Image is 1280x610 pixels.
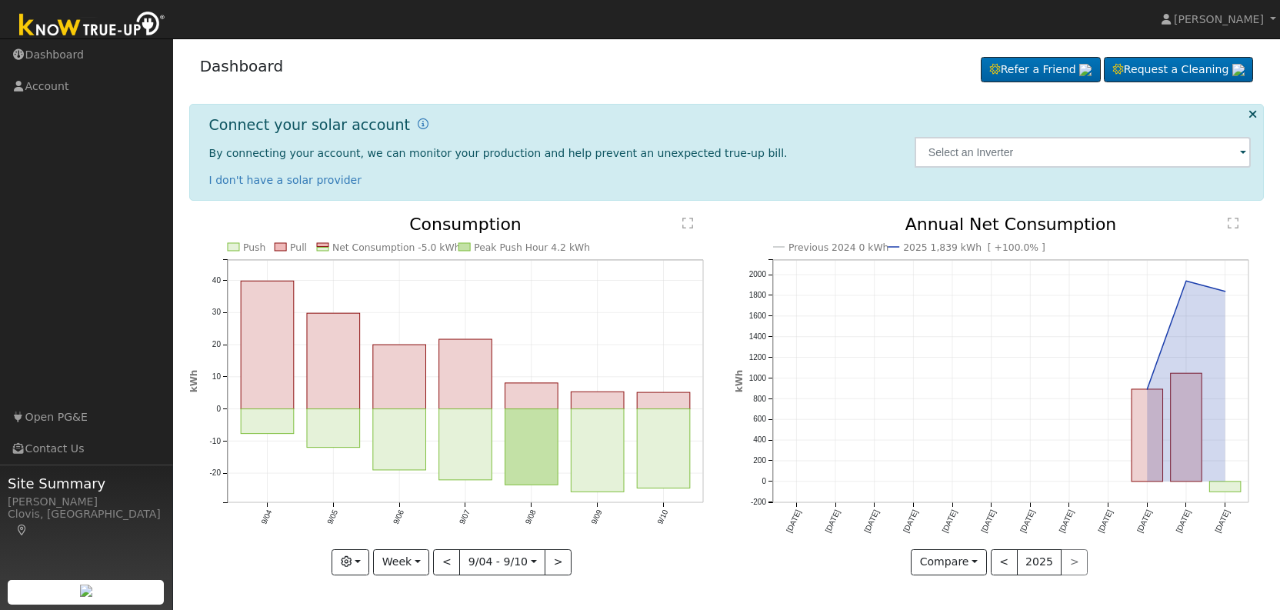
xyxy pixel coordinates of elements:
a: Request a Cleaning [1104,57,1253,83]
a: Refer a Friend [981,57,1101,83]
input: Select an Inverter [915,137,1252,168]
a: I don't have a solar provider [209,174,362,186]
a: Dashboard [200,57,284,75]
div: Clovis, [GEOGRAPHIC_DATA] [8,506,165,538]
span: Site Summary [8,473,165,494]
span: By connecting your account, we can monitor your production and help prevent an unexpected true-up... [209,147,788,159]
img: retrieve [1079,64,1092,76]
a: Map [15,524,29,536]
span: [PERSON_NAME] [1174,13,1264,25]
div: [PERSON_NAME] [8,494,165,510]
h1: Connect your solar account [209,116,410,134]
img: retrieve [1232,64,1245,76]
img: retrieve [80,585,92,597]
img: Know True-Up [12,8,173,43]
